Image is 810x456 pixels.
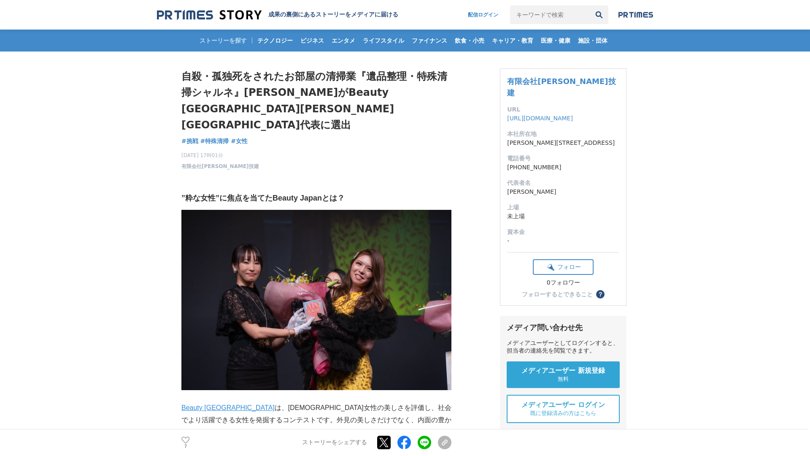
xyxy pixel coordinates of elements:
input: キーワードで検索 [510,5,590,24]
h1: 自殺・孤独死をされたお部屋の清掃業『遺品整理・特殊清掃シャルネ』[PERSON_NAME]がBeauty [GEOGRAPHIC_DATA][PERSON_NAME][GEOGRAPHIC_DA... [181,68,451,133]
span: ファイナンス [408,37,451,44]
a: ライフスタイル [359,30,408,52]
a: #挑戦 [181,137,198,146]
dt: 資本金 [507,228,619,236]
dd: [PERSON_NAME] [507,187,619,196]
dt: URL [507,105,619,114]
a: 有限会社[PERSON_NAME]技建 [181,163,259,170]
img: prtimes [618,11,653,18]
a: Beauty [GEOGRAPHIC_DATA] [181,404,275,411]
a: キャリア・教育 [489,30,537,52]
div: メディアユーザーとしてログインすると、担当者の連絡先を閲覧できます。 [507,339,620,355]
p: ストーリーをシェアする [302,439,367,447]
button: 検索 [590,5,608,24]
p: 7 [181,445,190,449]
dt: 本社所在地 [507,130,619,138]
a: [URL][DOMAIN_NAME] [507,115,573,122]
a: 成果の裏側にあるストーリーをメディアに届ける 成果の裏側にあるストーリーをメディアに届ける [157,9,398,21]
img: thumbnail_af969c80-a4f2-11f0-81a4-bbc196214e9e.jpg [181,210,451,390]
a: エンタメ [328,30,359,52]
a: 有限会社[PERSON_NAME]技建 [507,77,616,97]
dd: [PERSON_NAME][STREET_ADDRESS] [507,138,619,147]
a: ビジネス [297,30,327,52]
a: 施設・団体 [575,30,611,52]
a: 医療・健康 [537,30,574,52]
div: フォローするとできること [522,291,593,297]
a: メディアユーザー ログイン 既に登録済みの方はこちら [507,395,620,423]
a: #女性 [231,137,248,146]
p: は、[DEMOGRAPHIC_DATA]女性の美しさを評価し、社会でより活躍できる女性を発掘するコンテストです。外見の美しさだけでなく、内面の豊かさ、社会的な活動、その人自身の生き様を評価するこ... [181,402,451,438]
dt: 上場 [507,203,619,212]
span: 既に登録済みの方はこちら [530,410,596,417]
span: 医療・健康 [537,37,574,44]
span: #挑戦 [181,137,198,145]
span: ビジネス [297,37,327,44]
span: メディアユーザー 新規登録 [521,366,605,375]
a: #特殊清掃 [200,137,229,146]
dt: 代表者名 [507,179,619,187]
span: キャリア・教育 [489,37,537,44]
span: #女性 [231,137,248,145]
dd: [PHONE_NUMBER] [507,163,619,172]
a: ファイナンス [408,30,451,52]
span: ？ [597,291,603,297]
a: メディアユーザー 新規登録 無料 [507,361,620,388]
h2: 成果の裏側にあるストーリーをメディアに届ける [268,11,398,19]
span: 無料 [558,375,569,383]
button: ？ [596,290,605,299]
span: エンタメ [328,37,359,44]
span: メディアユーザー ログイン [521,401,605,410]
span: 飲食・小売 [451,37,488,44]
img: 成果の裏側にあるストーリーをメディアに届ける [157,9,262,21]
span: ライフスタイル [359,37,408,44]
a: テクノロジー [254,30,296,52]
strong: ”粋な女性”に焦点を当てたBeauty Japanとは？ [181,194,345,202]
div: 0フォロワー [533,279,594,287]
dt: 電話番号 [507,154,619,163]
a: 飲食・小売 [451,30,488,52]
button: フォロー [533,259,594,275]
dd: 未上場 [507,212,619,221]
span: テクノロジー [254,37,296,44]
div: メディア問い合わせ先 [507,323,620,333]
span: [DATE] 17時01分 [181,152,259,159]
dd: - [507,236,619,245]
a: 配信ログイン [459,5,507,24]
span: 施設・団体 [575,37,611,44]
span: #特殊清掃 [200,137,229,145]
